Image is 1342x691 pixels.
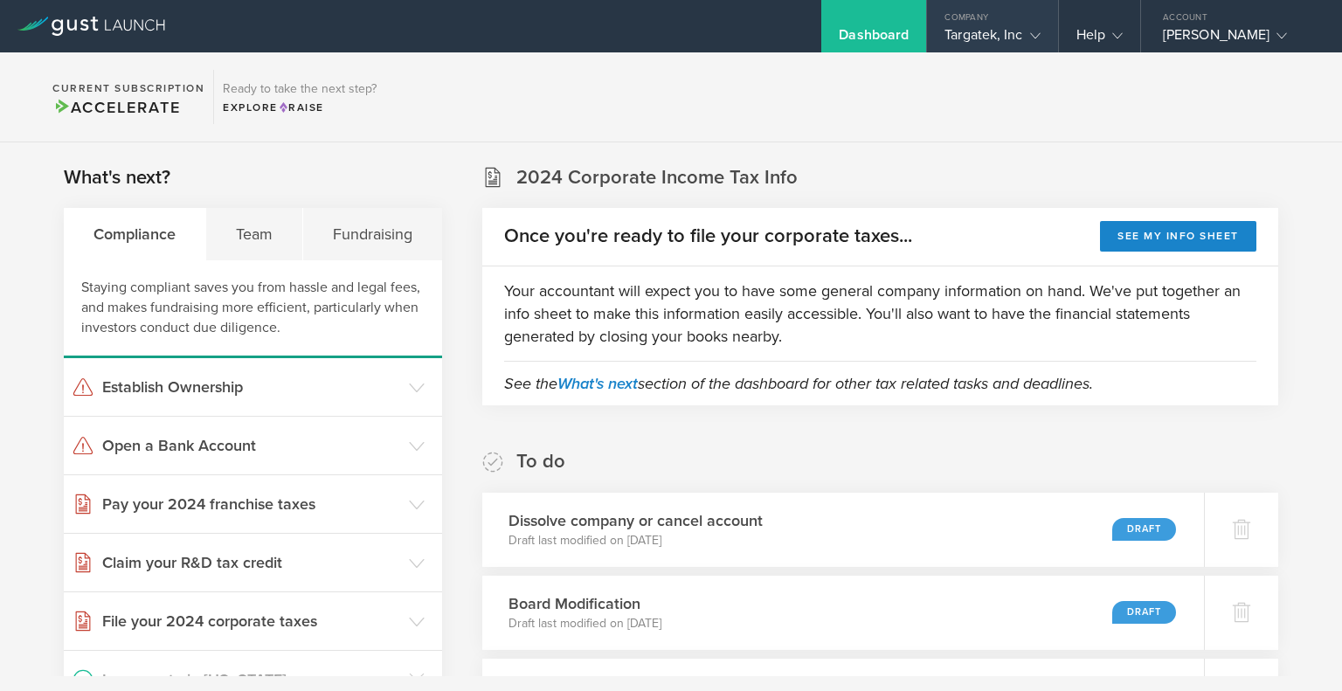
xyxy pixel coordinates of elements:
em: See the section of the dashboard for other tax related tasks and deadlines. [504,374,1093,393]
div: Ready to take the next step?ExploreRaise [213,70,385,124]
div: [PERSON_NAME] [1163,26,1311,52]
iframe: Chat Widget [1255,607,1342,691]
h3: Board Modification [508,592,661,615]
h3: File your 2024 corporate taxes [102,610,400,632]
h3: Pay your 2024 franchise taxes [102,493,400,515]
h3: Ready to take the next step? [223,83,377,95]
div: Dashboard [839,26,909,52]
h2: What's next? [64,165,170,190]
h3: Incorporate in [US_STATE] [102,668,400,691]
span: Raise [278,101,324,114]
div: Draft [1112,518,1176,541]
div: Dissolve company or cancel accountDraft last modified on [DATE]Draft [482,493,1204,567]
h3: Claim your R&D tax credit [102,551,400,574]
p: Draft last modified on [DATE] [508,532,763,549]
div: Board ModificationDraft last modified on [DATE]Draft [482,576,1204,650]
h3: Establish Ownership [102,376,400,398]
div: Help [1076,26,1123,52]
div: Explore [223,100,377,115]
a: What's next [557,374,638,393]
p: Draft last modified on [DATE] [508,615,661,632]
h2: Current Subscription [52,83,204,93]
h2: 2024 Corporate Income Tax Info [516,165,798,190]
button: See my info sheet [1100,221,1256,252]
div: Targatek, Inc [944,26,1040,52]
div: Fundraising [303,208,442,260]
span: Accelerate [52,98,180,117]
p: Your accountant will expect you to have some general company information on hand. We've put toget... [504,280,1256,348]
h2: Once you're ready to file your corporate taxes... [504,224,912,249]
h3: Open a Bank Account [102,434,400,457]
h2: To do [516,449,565,474]
div: Team [206,208,303,260]
div: Compliance [64,208,206,260]
div: Draft [1112,601,1176,624]
div: Staying compliant saves you from hassle and legal fees, and makes fundraising more efficient, par... [64,260,442,358]
h3: Dissolve company or cancel account [508,509,763,532]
